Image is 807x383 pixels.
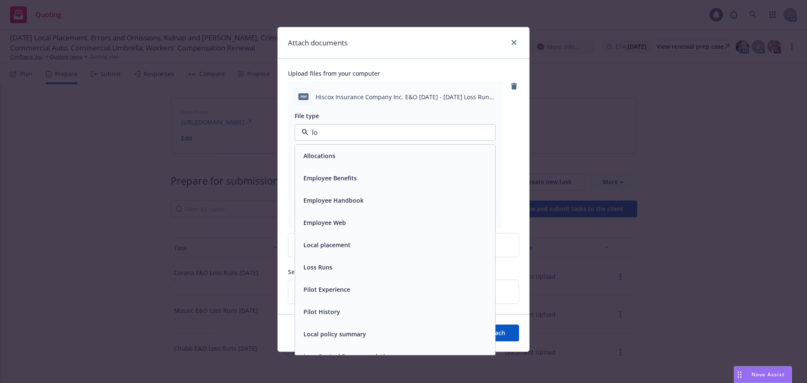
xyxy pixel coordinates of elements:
span: Attach [486,329,505,337]
button: Local policy summary [303,330,366,338]
button: Allocations [303,151,335,160]
button: Loss Control Recommendations [303,352,396,361]
button: Nova Assist [734,366,792,383]
input: Filter by keyword [309,127,478,137]
button: Employee Web [303,218,346,227]
span: Upload files from your computer [288,69,519,78]
button: Pilot Experience [303,285,350,294]
button: Attach [472,325,519,341]
div: Upload new files [288,233,519,257]
a: close [509,37,519,48]
a: remove [509,81,519,91]
span: Hiscox Insurance Company Inc. E&O [DATE] - [DATE] Loss Runs - Valued [DATE].PDF [316,92,496,101]
button: Employee Handbook [303,196,364,205]
span: Nova Assist [752,371,785,378]
h1: Attach documents [288,37,348,48]
button: Local placement [303,240,351,249]
span: PDF [298,93,309,100]
div: Select existing files [288,280,519,304]
button: Employee Benefits [303,174,357,182]
span: File type [295,112,319,120]
button: Pilot History [303,307,340,316]
button: Loss Runs [303,263,332,272]
div: Drag to move [734,367,745,383]
span: Select files from the Newfront files app [288,267,519,276]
